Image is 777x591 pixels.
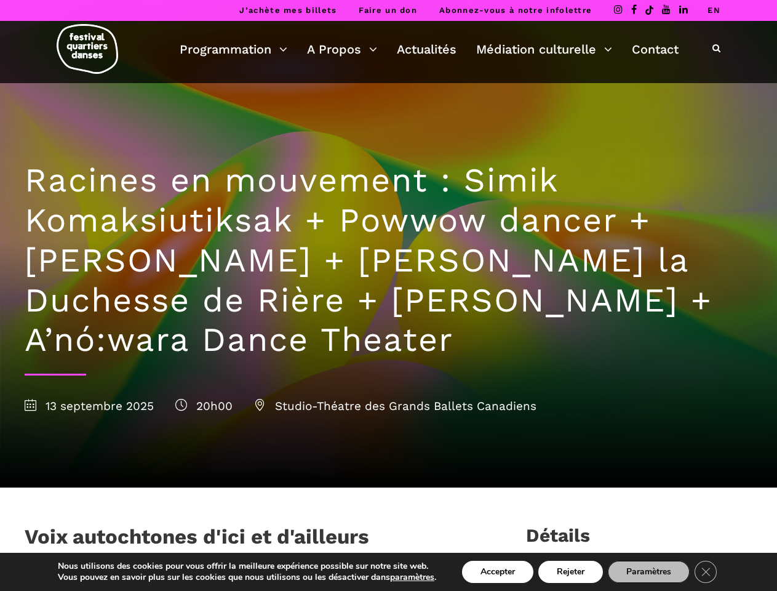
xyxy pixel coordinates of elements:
span: 13 septembre 2025 [25,399,154,413]
p: Vous pouvez en savoir plus sur les cookies que nous utilisons ou les désactiver dans . [58,572,436,583]
h1: Voix autochtones d'ici et d'ailleurs [25,525,369,555]
a: Programmation [180,39,287,60]
button: Rejeter [538,561,603,583]
h1: Racines en mouvement : Simik Komaksiutiksak + Powwow dancer + [PERSON_NAME] + [PERSON_NAME] la Du... [25,161,752,360]
span: Studio-Théatre des Grands Ballets Canadiens [254,399,536,413]
a: EN [707,6,720,15]
h3: Détails [526,525,590,555]
p: Nous utilisons des cookies pour vous offrir la meilleure expérience possible sur notre site web. [58,561,436,572]
button: Accepter [462,561,533,583]
a: Contact [632,39,679,60]
span: 20h00 [175,399,233,413]
a: Abonnez-vous à notre infolettre [439,6,592,15]
a: J’achète mes billets [239,6,337,15]
img: logo-fqd-med [57,24,118,74]
button: Paramètres [608,561,690,583]
a: Actualités [397,39,456,60]
a: Médiation culturelle [476,39,612,60]
a: Faire un don [359,6,417,15]
a: A Propos [307,39,377,60]
button: paramètres [390,572,434,583]
button: Close GDPR Cookie Banner [695,561,717,583]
